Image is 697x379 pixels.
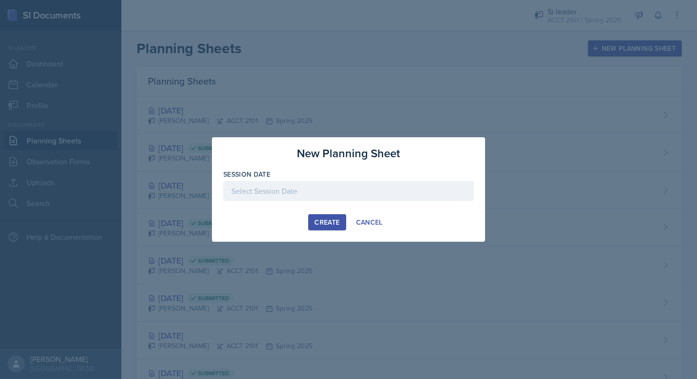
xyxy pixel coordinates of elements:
[314,218,339,226] div: Create
[308,214,346,230] button: Create
[297,145,400,162] h3: New Planning Sheet
[356,218,383,226] div: Cancel
[223,170,270,179] label: Session Date
[350,214,389,230] button: Cancel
